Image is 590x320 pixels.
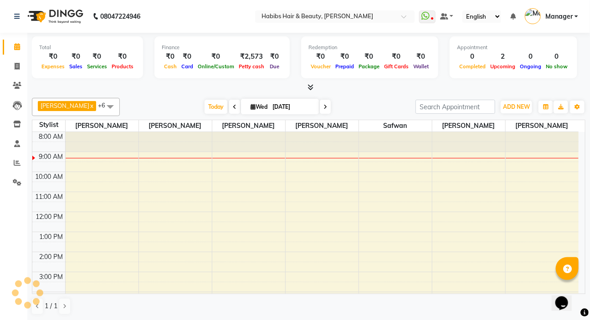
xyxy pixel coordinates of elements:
span: Card [179,63,195,70]
div: 2:00 PM [38,252,65,262]
div: 1:00 PM [38,232,65,242]
div: 11:00 AM [34,192,65,202]
span: Cash [162,63,179,70]
div: ₹0 [411,51,431,62]
span: [PERSON_NAME] [286,120,359,132]
span: Due [267,63,282,70]
span: [PERSON_NAME] [139,120,212,132]
div: 2 [488,51,518,62]
span: Sales [67,63,85,70]
span: Services [85,63,109,70]
span: [PERSON_NAME] [41,102,89,109]
div: ₹0 [195,51,236,62]
span: No show [544,63,570,70]
span: [PERSON_NAME] [66,120,139,132]
div: 0 [518,51,544,62]
div: ₹0 [85,51,109,62]
div: ₹0 [179,51,195,62]
span: ADD NEW [503,103,530,110]
iframe: chat widget [552,284,581,311]
a: x [89,102,93,109]
button: ADD NEW [501,101,532,113]
span: Voucher [308,63,333,70]
div: ₹0 [267,51,282,62]
span: Manager [545,12,573,21]
div: 4:00 PM [38,292,65,302]
div: 0 [457,51,488,62]
span: Ongoing [518,63,544,70]
span: Today [205,100,227,114]
div: Finance [162,44,282,51]
img: Manager [525,8,541,24]
div: Total [39,44,136,51]
div: 10:00 AM [34,172,65,182]
div: ₹0 [109,51,136,62]
div: ₹0 [67,51,85,62]
span: Package [356,63,382,70]
div: ₹2,573 [236,51,267,62]
div: Stylist [32,120,65,130]
span: Prepaid [333,63,356,70]
span: Wed [248,103,270,110]
div: ₹0 [308,51,333,62]
span: Gift Cards [382,63,411,70]
span: Completed [457,63,488,70]
div: Appointment [457,44,570,51]
div: ₹0 [382,51,411,62]
div: ₹0 [162,51,179,62]
span: 1 / 1 [45,301,57,311]
span: [PERSON_NAME] [212,120,285,132]
input: Search Appointment [416,100,495,114]
input: 2025-09-03 [270,100,315,114]
b: 08047224946 [100,4,140,29]
span: [PERSON_NAME] [506,120,579,132]
span: Upcoming [488,63,518,70]
span: Products [109,63,136,70]
span: Online/Custom [195,63,236,70]
div: 9:00 AM [37,152,65,162]
span: Wallet [411,63,431,70]
span: Safwan [359,120,432,132]
span: Petty cash [236,63,267,70]
div: ₹0 [356,51,382,62]
div: 8:00 AM [37,132,65,142]
div: Redemption [308,44,431,51]
div: 12:00 PM [34,212,65,222]
span: [PERSON_NAME] [432,120,505,132]
span: Expenses [39,63,67,70]
div: 0 [544,51,570,62]
div: ₹0 [333,51,356,62]
span: +6 [98,102,112,109]
div: ₹0 [39,51,67,62]
img: logo [23,4,86,29]
div: 3:00 PM [38,272,65,282]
